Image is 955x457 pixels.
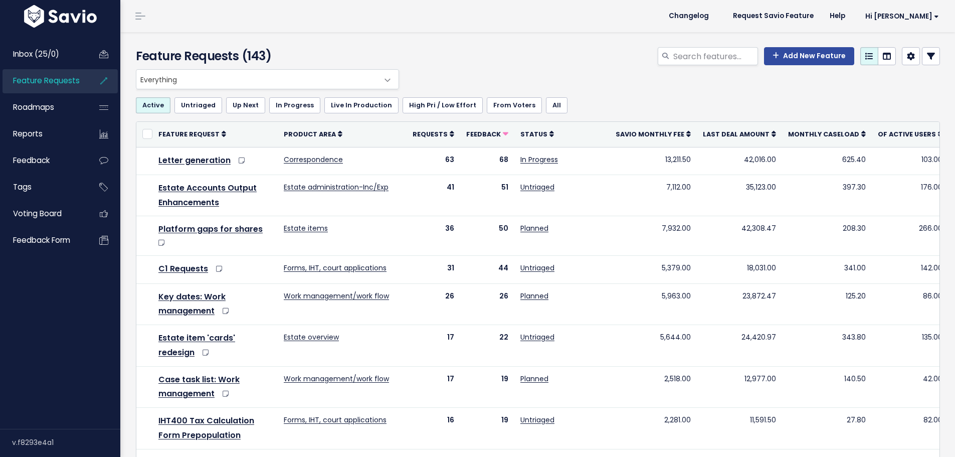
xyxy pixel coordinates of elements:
[158,130,220,138] span: Feature Request
[610,408,697,449] td: 2,281.00
[466,129,508,139] a: Feedback
[13,235,70,245] span: Feedback form
[703,129,776,139] a: Last deal amount
[460,283,514,325] td: 26
[3,149,83,172] a: Feedback
[697,283,782,325] td: 23,872.47
[136,97,170,113] a: Active
[407,366,460,408] td: 17
[3,122,83,145] a: Reports
[697,216,782,256] td: 42,308.47
[284,263,387,273] a: Forms, IHT, court applications
[872,325,948,367] td: 135.00
[460,256,514,283] td: 44
[872,283,948,325] td: 86.00
[3,229,83,252] a: Feedback form
[822,9,853,24] a: Help
[782,283,872,325] td: 125.20
[3,96,83,119] a: Roadmaps
[158,415,254,441] a: IHT400 Tax Calculation Form Prepopulation
[460,147,514,175] td: 68
[697,175,782,216] td: 35,123.00
[616,130,684,138] span: Savio Monthly Fee
[284,223,328,233] a: Estate items
[284,182,389,192] a: Estate administration-Inc/Exp
[158,182,257,208] a: Estate Accounts Output Enhancements
[520,263,554,273] a: Untriaged
[158,374,240,400] a: Case task list: Work management
[703,130,770,138] span: Last deal amount
[697,256,782,283] td: 18,031.00
[324,97,399,113] a: Live In Production
[616,129,691,139] a: Savio Monthly Fee
[520,291,548,301] a: Planned
[520,129,554,139] a: Status
[3,202,83,225] a: Voting Board
[158,129,226,139] a: Feature Request
[407,175,460,216] td: 41
[788,130,859,138] span: Monthly caseload
[725,9,822,24] a: Request Savio Feature
[3,43,83,66] a: Inbox (25/0)
[13,49,59,59] span: Inbox (25/0)
[413,129,454,139] a: Requests
[520,332,554,342] a: Untriaged
[610,175,697,216] td: 7,112.00
[413,130,448,138] span: Requests
[158,223,263,235] a: Platform gaps for shares
[520,182,554,192] a: Untriaged
[284,155,343,165] a: Correspondence
[520,130,547,138] span: Status
[782,325,872,367] td: 343.80
[460,408,514,449] td: 19
[697,366,782,408] td: 12,977.00
[872,256,948,283] td: 142.00
[158,263,208,274] a: C1 Requests
[407,256,460,283] td: 31
[3,176,83,199] a: Tags
[520,374,548,384] a: Planned
[878,130,936,138] span: Of active users
[782,256,872,283] td: 341.00
[174,97,222,113] a: Untriaged
[782,175,872,216] td: 397.30
[487,97,542,113] a: From Voters
[460,175,514,216] td: 51
[610,216,697,256] td: 7,932.00
[13,155,50,166] span: Feedback
[610,366,697,408] td: 2,518.00
[22,5,99,28] img: logo-white.9d6f32f41409.svg
[136,47,394,65] h4: Feature Requests (143)
[669,13,709,20] span: Changelog
[284,130,336,138] span: Product Area
[158,291,226,317] a: Key dates: Work management
[13,208,62,219] span: Voting Board
[697,325,782,367] td: 24,420.97
[782,147,872,175] td: 625.40
[697,147,782,175] td: 42,016.00
[284,374,389,384] a: Work management/work flow
[865,13,939,20] span: Hi [PERSON_NAME]
[13,128,43,139] span: Reports
[269,97,320,113] a: In Progress
[403,97,483,113] a: High Pri / Low Effort
[13,182,32,192] span: Tags
[546,97,567,113] a: All
[407,147,460,175] td: 63
[284,415,387,425] a: Forms, IHT, court applications
[872,147,948,175] td: 103.00
[610,147,697,175] td: 13,211.50
[136,70,378,89] span: Everything
[226,97,265,113] a: Up Next
[672,47,758,65] input: Search features...
[407,408,460,449] td: 16
[610,325,697,367] td: 5,644.00
[407,216,460,256] td: 36
[872,175,948,216] td: 176.00
[697,408,782,449] td: 11,591.50
[3,69,83,92] a: Feature Requests
[136,69,399,89] span: Everything
[520,223,548,233] a: Planned
[284,291,389,301] a: Work management/work flow
[12,429,120,455] div: v.f8293e4a1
